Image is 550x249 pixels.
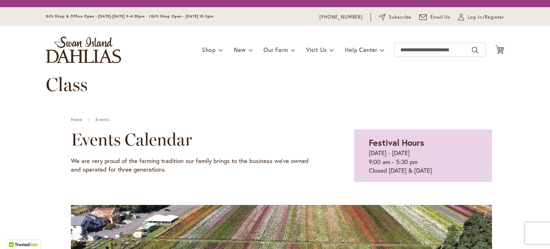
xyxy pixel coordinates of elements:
[430,14,451,21] span: Email Us
[458,14,504,21] a: Log In/Register
[369,137,424,148] strong: Festival Hours
[264,46,288,53] span: Our Farm
[306,46,327,53] span: Visit Us
[46,14,151,19] span: Gift Shop & Office Open - [DATE]-[DATE] 9-4:30pm /
[369,149,477,175] p: [DATE] - [DATE] 9:00 am - 5:30 pm Closed [DATE] & [DATE]
[96,117,110,122] a: Events
[419,14,451,21] a: Email Us
[234,46,246,53] span: New
[46,37,121,63] a: store logo
[5,224,25,244] iframe: Launch Accessibility Center
[71,117,82,122] a: Home
[71,157,318,174] p: We are very proud of the farming tradition our family brings to the business we've owned and oper...
[472,44,478,56] button: Search
[151,14,213,19] span: Gift Shop Open - [DATE] 10-3pm
[202,46,216,53] span: Shop
[319,14,363,21] a: [PHONE_NUMBER]
[468,14,504,21] span: Log In/Register
[379,14,411,21] a: Subscribe
[71,129,318,149] h2: Events Calendar
[46,73,88,96] span: Class
[345,46,377,53] span: Help Center
[389,14,411,21] span: Subscribe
